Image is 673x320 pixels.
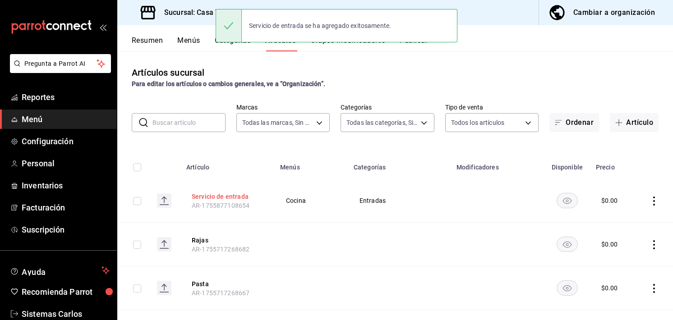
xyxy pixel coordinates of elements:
input: Buscar artículo [152,114,226,132]
label: Marcas [236,104,330,110]
th: Modificadores [451,150,544,179]
button: availability-product [557,237,578,252]
span: Ayuda [22,265,98,276]
div: $ 0.00 [601,196,618,205]
button: Resumen [132,36,163,51]
button: Artículo [610,113,659,132]
span: Cocina [286,197,337,204]
span: AR-1755717268682 [192,246,249,253]
th: Disponible [544,150,590,179]
button: availability-product [557,280,578,296]
span: Entradas [360,197,440,204]
h3: Sucursal: Casa Töhö (Hgo) [157,7,252,18]
label: Categorías [341,104,434,110]
span: Todas las categorías, Sin categoría [346,118,418,127]
button: edit-product-location [192,279,264,288]
button: actions [650,284,659,293]
button: actions [650,197,659,206]
button: edit-product-location [192,192,264,201]
span: Personal [22,157,110,169]
button: actions [650,240,659,249]
th: Precio [590,150,636,179]
span: Suscripción [22,224,110,236]
span: Configuración [22,135,110,147]
button: edit-product-location [192,236,264,245]
span: AR-1755717268667 [192,289,249,297]
span: Reportes [22,91,110,103]
span: Facturación [22,201,110,214]
th: Categorías [348,150,451,179]
button: Pregunta a Parrot AI [10,54,111,73]
span: Sistemas Carlos [22,308,110,320]
div: $ 0.00 [601,240,618,249]
button: availability-product [557,193,578,208]
div: navigation tabs [132,36,673,51]
button: Categorías [215,36,251,51]
span: Todos los artículos [451,118,505,127]
span: Menú [22,113,110,125]
button: Ordenar [549,113,599,132]
span: Recomienda Parrot [22,286,110,298]
strong: Para editar los artículos o cambios generales, ve a “Organización”. [132,80,325,87]
span: Inventarios [22,179,110,192]
span: Todas las marcas, Sin marca [242,118,313,127]
label: Tipo de venta [445,104,539,110]
span: Pregunta a Parrot AI [24,59,97,69]
a: Pregunta a Parrot AI [6,65,111,75]
button: Menús [177,36,200,51]
div: $ 0.00 [601,283,618,293]
div: Cambiar a organización [573,6,655,19]
button: open_drawer_menu [99,23,106,31]
div: Servicio de entrada se ha agregado exitosamente. [242,16,398,36]
th: Artículo [181,150,275,179]
div: Artículos sucursal [132,66,204,79]
th: Menús [275,150,348,179]
span: AR-1755877108654 [192,202,249,209]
